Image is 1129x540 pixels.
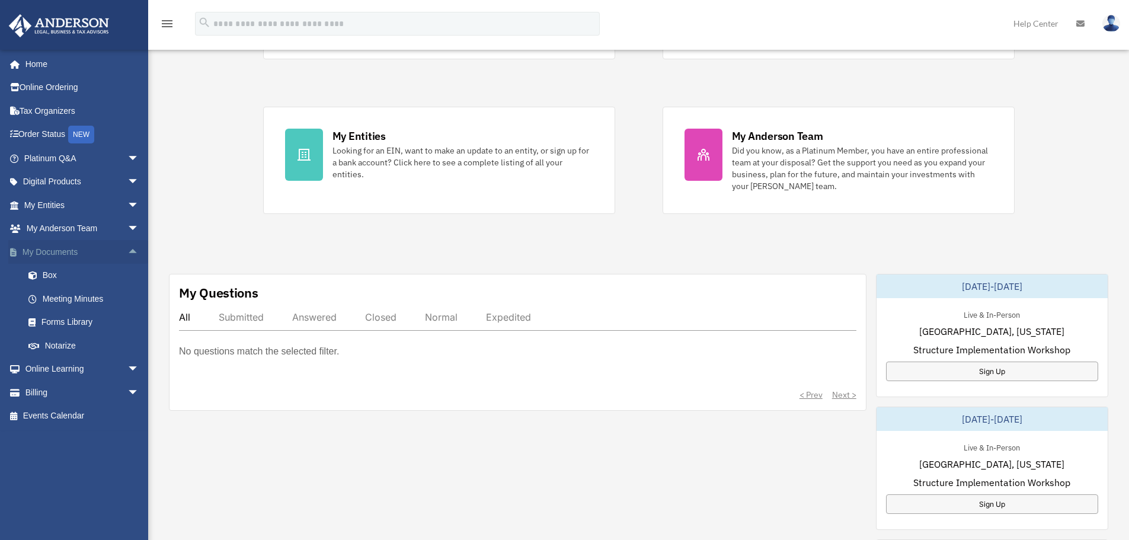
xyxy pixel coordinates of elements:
[877,274,1108,298] div: [DATE]-[DATE]
[663,107,1015,214] a: My Anderson Team Did you know, as a Platinum Member, you have an entire professional team at your...
[127,193,151,218] span: arrow_drop_down
[332,145,593,180] div: Looking for an EIN, want to make an update to an entity, or sign up for a bank account? Click her...
[886,362,1098,381] a: Sign Up
[886,494,1098,514] a: Sign Up
[8,404,157,428] a: Events Calendar
[8,170,157,194] a: Digital Productsarrow_drop_down
[919,457,1064,471] span: [GEOGRAPHIC_DATA], [US_STATE]
[292,311,337,323] div: Answered
[8,381,157,404] a: Billingarrow_drop_down
[127,217,151,241] span: arrow_drop_down
[8,99,157,123] a: Tax Organizers
[8,52,151,76] a: Home
[17,311,157,334] a: Forms Library
[8,146,157,170] a: Platinum Q&Aarrow_drop_down
[954,308,1029,320] div: Live & In-Person
[1102,15,1120,32] img: User Pic
[127,240,151,264] span: arrow_drop_up
[17,334,157,357] a: Notarize
[17,287,157,311] a: Meeting Minutes
[160,17,174,31] i: menu
[913,343,1070,357] span: Structure Implementation Workshop
[425,311,458,323] div: Normal
[8,193,157,217] a: My Entitiesarrow_drop_down
[877,407,1108,431] div: [DATE]-[DATE]
[732,145,993,192] div: Did you know, as a Platinum Member, you have an entire professional team at your disposal? Get th...
[8,76,157,100] a: Online Ordering
[127,357,151,382] span: arrow_drop_down
[179,311,190,323] div: All
[127,381,151,405] span: arrow_drop_down
[17,264,157,287] a: Box
[332,129,386,143] div: My Entities
[486,311,531,323] div: Expedited
[219,311,264,323] div: Submitted
[732,129,823,143] div: My Anderson Team
[127,146,151,171] span: arrow_drop_down
[8,357,157,381] a: Online Learningarrow_drop_down
[8,217,157,241] a: My Anderson Teamarrow_drop_down
[365,311,396,323] div: Closed
[913,475,1070,490] span: Structure Implementation Workshop
[68,126,94,143] div: NEW
[8,123,157,147] a: Order StatusNEW
[263,107,615,214] a: My Entities Looking for an EIN, want to make an update to an entity, or sign up for a bank accoun...
[919,324,1064,338] span: [GEOGRAPHIC_DATA], [US_STATE]
[198,16,211,29] i: search
[179,343,339,360] p: No questions match the selected filter.
[5,14,113,37] img: Anderson Advisors Platinum Portal
[160,21,174,31] a: menu
[954,440,1029,453] div: Live & In-Person
[127,170,151,194] span: arrow_drop_down
[8,240,157,264] a: My Documentsarrow_drop_up
[179,284,258,302] div: My Questions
